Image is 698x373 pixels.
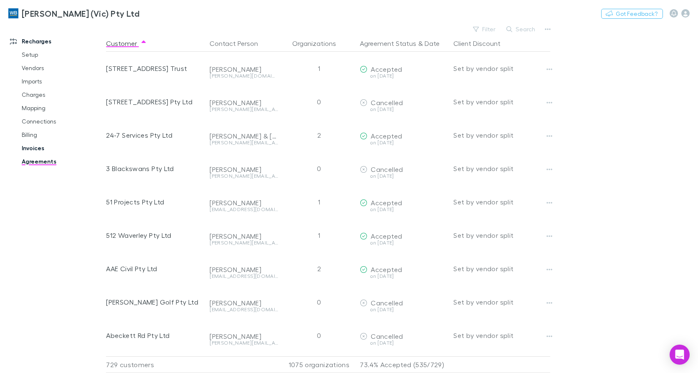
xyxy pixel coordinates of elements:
[106,35,147,52] button: Customer
[106,356,206,373] div: 729 customers
[453,85,550,118] div: Set by vendor split
[210,332,278,340] div: [PERSON_NAME]
[2,35,111,48] a: Recharges
[210,98,278,107] div: [PERSON_NAME]
[13,115,111,128] a: Connections
[13,101,111,115] a: Mapping
[210,199,278,207] div: [PERSON_NAME]
[281,319,357,352] div: 0
[13,75,111,88] a: Imports
[281,285,357,319] div: 0
[292,35,346,52] button: Organizations
[360,357,447,373] p: 73.4% Accepted (535/729)
[210,65,278,73] div: [PERSON_NAME]
[371,132,402,140] span: Accepted
[502,24,540,34] button: Search
[601,9,663,19] button: Got Feedback?
[210,340,278,345] div: [PERSON_NAME][EMAIL_ADDRESS][DOMAIN_NAME]
[469,24,501,34] button: Filter
[210,132,278,140] div: [PERSON_NAME] & [PERSON_NAME]
[210,207,278,212] div: [EMAIL_ADDRESS][DOMAIN_NAME]
[13,128,111,141] a: Billing
[371,265,402,273] span: Accepted
[210,307,278,312] div: [EMAIL_ADDRESS][DOMAIN_NAME]
[453,219,550,252] div: Set by vendor split
[210,165,278,174] div: [PERSON_NAME]
[8,8,18,18] img: William Buck (Vic) Pty Ltd's Logo
[210,107,278,112] div: [PERSON_NAME][EMAIL_ADDRESS][DOMAIN_NAME]
[453,252,550,285] div: Set by vendor split
[360,140,447,145] div: on [DATE]
[281,356,357,373] div: 1075 organizations
[281,152,357,185] div: 0
[360,274,447,279] div: on [DATE]
[22,8,139,18] h3: [PERSON_NAME] (Vic) Pty Ltd
[281,252,357,285] div: 2
[210,240,278,245] div: [PERSON_NAME][EMAIL_ADDRESS][DOMAIN_NAME]
[106,285,203,319] div: [PERSON_NAME] Golf Pty Ltd
[371,232,402,240] span: Accepted
[281,52,357,85] div: 1
[106,219,203,252] div: 512 Waverley Pty Ltd
[360,340,447,345] div: on [DATE]
[210,73,278,78] div: [PERSON_NAME][DOMAIN_NAME][EMAIL_ADDRESS][PERSON_NAME][DOMAIN_NAME]
[453,152,550,185] div: Set by vendor split
[13,48,111,61] a: Setup
[106,252,203,285] div: AAE Civil Pty Ltd
[371,299,403,307] span: Cancelled
[371,165,403,173] span: Cancelled
[210,274,278,279] div: [EMAIL_ADDRESS][DOMAIN_NAME]
[453,52,550,85] div: Set by vendor split
[371,332,403,340] span: Cancelled
[425,35,440,52] button: Date
[360,35,447,52] div: &
[13,155,111,168] a: Agreements
[281,118,357,152] div: 2
[106,152,203,185] div: 3 Blackswans Pty Ltd
[453,118,550,152] div: Set by vendor split
[106,185,203,219] div: 51 Projects Pty Ltd
[106,118,203,152] div: 24-7 Services Pty Ltd
[3,3,144,23] a: [PERSON_NAME] (Vic) Pty Ltd
[360,107,447,112] div: on [DATE]
[106,85,203,118] div: [STREET_ADDRESS] Pty Ltd
[13,141,111,155] a: Invoices
[210,299,278,307] div: [PERSON_NAME]
[453,285,550,319] div: Set by vendor split
[360,240,447,245] div: on [DATE]
[371,98,403,106] span: Cancelled
[360,207,447,212] div: on [DATE]
[371,199,402,207] span: Accepted
[453,185,550,219] div: Set by vendor split
[360,307,447,312] div: on [DATE]
[360,174,447,179] div: on [DATE]
[13,88,111,101] a: Charges
[281,185,357,219] div: 1
[281,219,357,252] div: 1
[371,65,402,73] span: Accepted
[453,319,550,352] div: Set by vendor split
[106,52,203,85] div: [STREET_ADDRESS] Trust
[670,345,690,365] div: Open Intercom Messenger
[13,61,111,75] a: Vendors
[210,35,268,52] button: Contact Person
[210,232,278,240] div: [PERSON_NAME]
[210,174,278,179] div: [PERSON_NAME][EMAIL_ADDRESS][DOMAIN_NAME]
[453,35,511,52] button: Client Discount
[210,265,278,274] div: [PERSON_NAME]
[106,319,203,352] div: Abeckett Rd Pty Ltd
[281,85,357,118] div: 0
[360,35,416,52] button: Agreement Status
[360,73,447,78] div: on [DATE]
[210,140,278,145] div: [PERSON_NAME][EMAIL_ADDRESS][DOMAIN_NAME]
